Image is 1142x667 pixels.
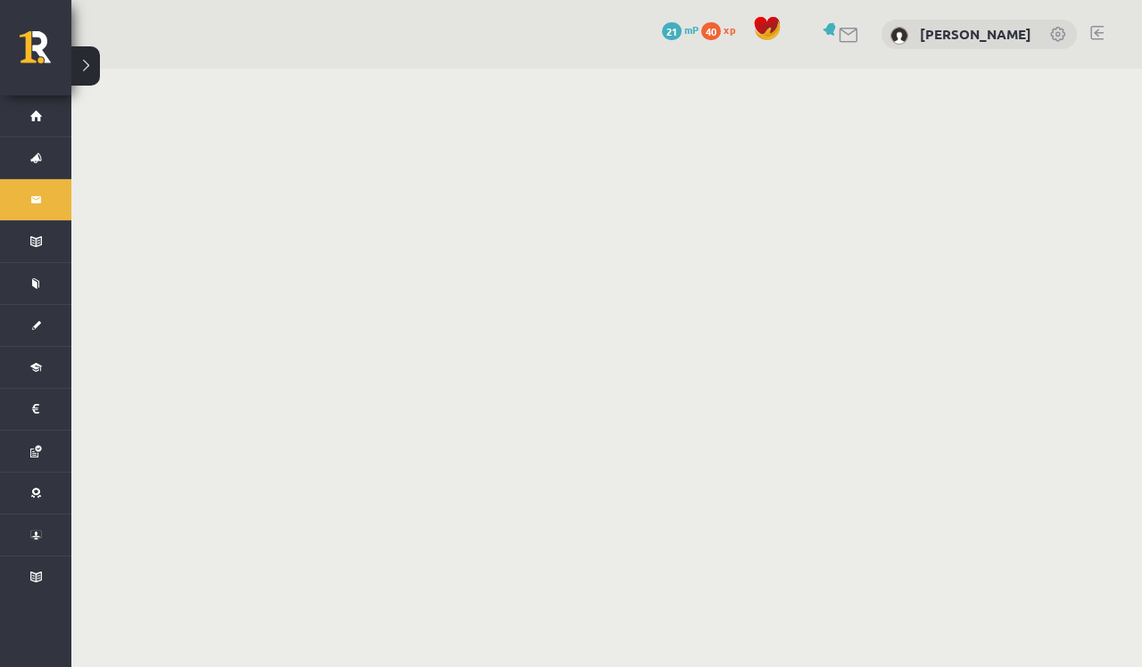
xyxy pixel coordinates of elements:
a: 40 xp [701,22,744,37]
img: Arita Lapteva [890,27,908,45]
a: 21 mP [662,22,699,37]
span: xp [724,22,735,37]
span: 40 [701,22,721,40]
span: 21 [662,22,682,40]
a: [PERSON_NAME] [920,25,1031,43]
span: mP [684,22,699,37]
a: Rīgas 1. Tālmācības vidusskola [20,31,71,76]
